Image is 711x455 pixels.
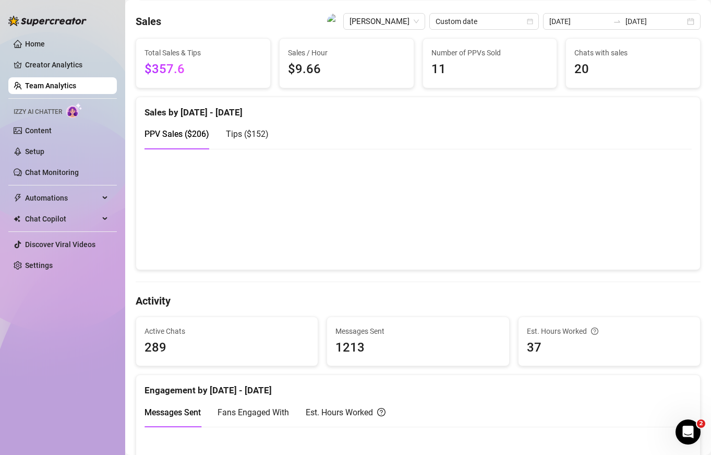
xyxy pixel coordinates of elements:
div: Est. Hours Worked [527,325,692,337]
iframe: Intercom live chat [676,419,701,445]
img: logo-BBDzfeDw.svg [8,16,87,26]
span: Chats with sales [574,47,692,59]
span: to [613,17,621,26]
img: AI Chatter [66,103,82,118]
span: Messages Sent [335,325,500,337]
a: Chat Monitoring [25,168,79,177]
span: Automations [25,190,99,206]
span: Izzy AI Chatter [14,107,62,117]
span: 20 [574,60,692,79]
a: Content [25,126,52,135]
div: Est. Hours Worked [306,406,385,419]
span: 1213 [335,338,500,358]
span: $9.66 [288,60,405,79]
a: Team Analytics [25,81,76,90]
span: calendar [527,18,533,25]
h4: Sales [136,14,161,29]
h4: Activity [136,294,701,308]
span: thunderbolt [14,194,22,202]
span: 37 [527,338,692,358]
img: Clark [327,14,343,29]
span: Custom date [436,14,533,29]
div: Engagement by [DATE] - [DATE] [144,375,692,398]
span: Fans Engaged With [218,407,289,417]
div: Sales by [DATE] - [DATE] [144,97,692,120]
span: 11 [431,60,549,79]
span: Clark [350,14,419,29]
a: Setup [25,147,44,156]
a: Settings [25,261,53,270]
span: Tips ( $152 ) [226,129,269,139]
span: swap-right [613,17,621,26]
span: Chat Copilot [25,211,99,227]
span: 289 [144,338,309,358]
img: Chat Copilot [14,215,20,223]
a: Creator Analytics [25,56,109,73]
a: Discover Viral Videos [25,240,95,249]
input: End date [625,16,685,27]
span: Total Sales & Tips [144,47,262,59]
span: 2 [697,419,705,428]
input: Start date [549,16,609,27]
span: PPV Sales ( $206 ) [144,129,209,139]
a: Home [25,40,45,48]
span: Messages Sent [144,407,201,417]
span: Active Chats [144,325,309,337]
span: $357.6 [144,60,262,79]
span: question-circle [377,406,385,419]
span: question-circle [591,325,598,337]
span: Number of PPVs Sold [431,47,549,59]
span: Sales / Hour [288,47,405,59]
